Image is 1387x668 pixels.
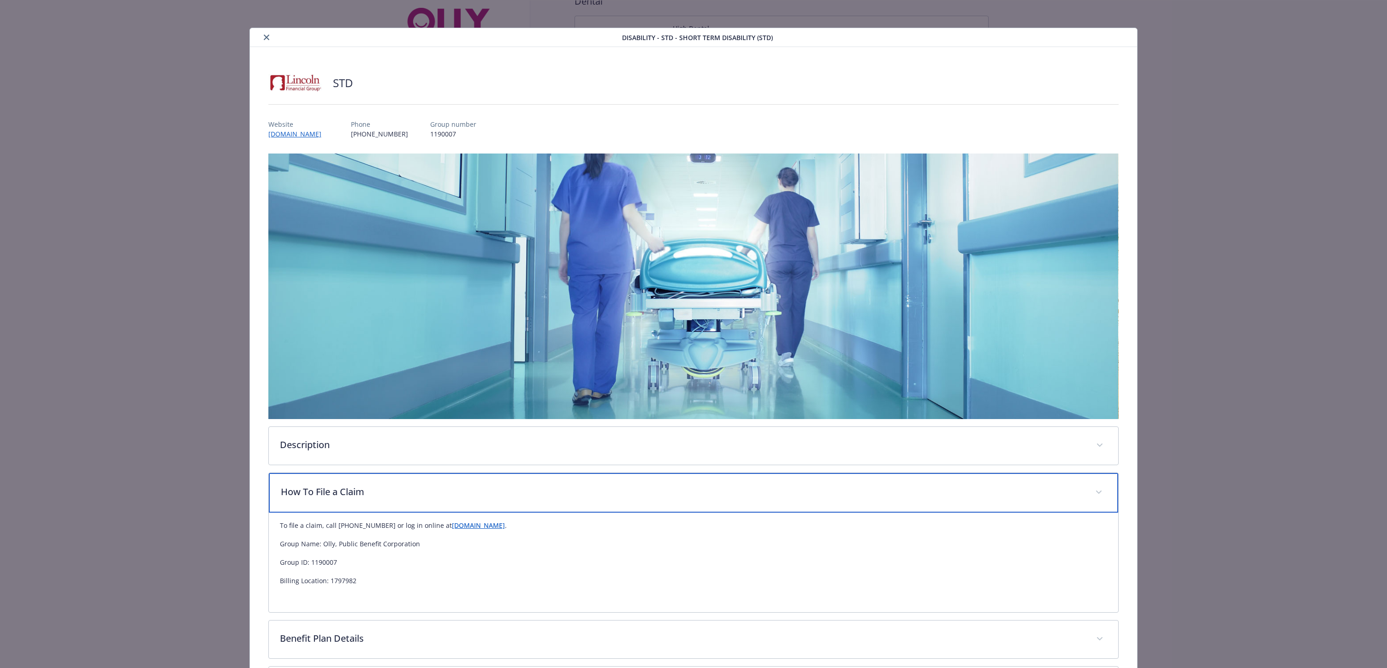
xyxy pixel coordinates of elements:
[333,75,353,91] h2: STD
[268,154,1118,419] img: banner
[268,130,329,138] a: [DOMAIN_NAME]
[622,33,773,42] span: Disability - STD - Short Term Disability (STD)
[280,520,1107,531] p: To file a claim, call [PHONE_NUMBER] or log in online at .
[281,485,1084,499] p: How To File a Claim
[268,119,329,129] p: Website
[269,621,1118,658] div: Benefit Plan Details
[261,32,272,43] button: close
[280,438,1085,452] p: Description
[269,513,1118,612] div: How To File a Claim
[269,473,1118,513] div: How To File a Claim
[430,119,476,129] p: Group number
[280,538,1107,550] p: Group Name: Olly, Public Benefit Corporation
[280,575,1107,586] p: Billing Location: 1797982
[280,632,1085,645] p: Benefit Plan Details
[351,119,408,129] p: Phone
[430,129,476,139] p: 1190007
[351,129,408,139] p: [PHONE_NUMBER]
[268,69,324,97] img: Lincoln Financial Group
[269,427,1118,465] div: Description
[452,521,505,530] a: [DOMAIN_NAME]
[280,557,1107,568] p: Group ID: 1190007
